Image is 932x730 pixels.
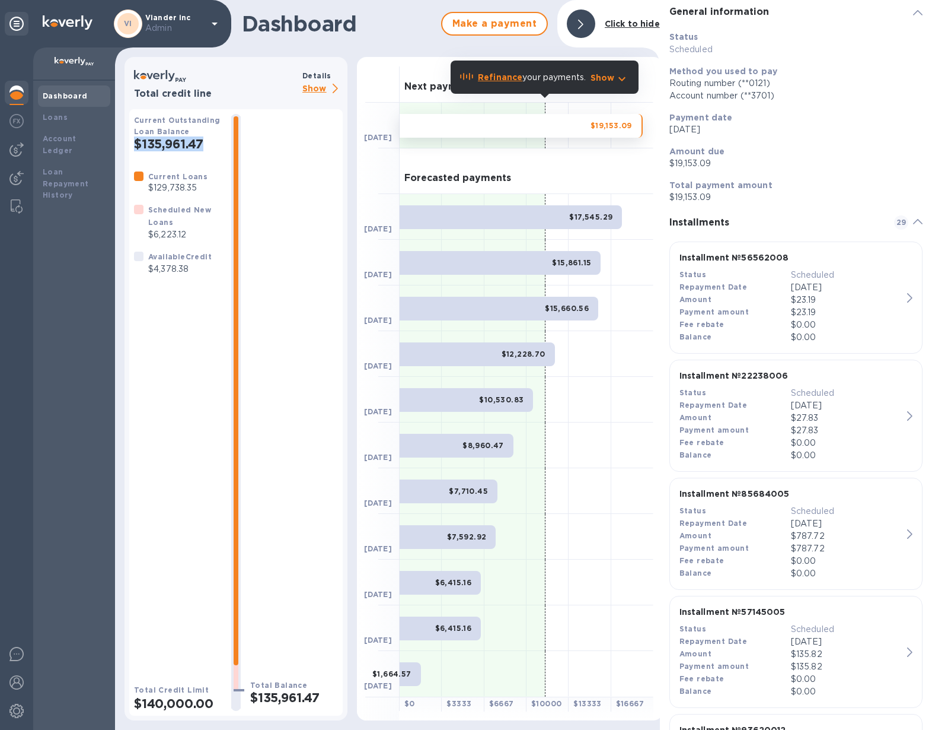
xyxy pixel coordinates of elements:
p: $19,153.09 [669,157,923,170]
b: Payment amount [679,662,749,671]
span: 29 [894,215,908,230]
b: Installment № 85684005 [679,489,790,499]
p: Admin [145,22,205,34]
p: $0.00 [791,449,902,462]
div: Unpin categories [5,12,28,36]
b: $ 10000 [531,699,561,708]
b: Amount [679,531,711,540]
button: Make a payment [441,12,548,36]
p: Scheduled [791,505,902,518]
span: Make a payment [452,17,537,31]
h2: $135,961.47 [134,137,222,151]
b: Status [679,624,706,633]
b: Fee rebate [679,556,724,565]
p: $23.19 [791,306,902,319]
b: Current Loans [148,172,208,181]
b: $ 0 [404,699,415,708]
b: Amount [679,295,711,304]
p: $135.82 [791,661,902,673]
b: $6,415.16 [435,578,472,587]
b: Total payment amount [669,180,773,190]
p: Scheduled [791,269,902,281]
b: Payment date [669,113,733,122]
p: Show [302,82,343,97]
p: $19,153.09 [669,191,923,204]
b: Refinance [478,72,522,82]
b: Installment № 22238006 [679,371,789,380]
b: Status [679,270,706,279]
b: Status [679,506,706,515]
b: Payment amount [679,544,749,553]
b: [DATE] [364,499,392,507]
p: $6,223.12 [148,228,222,241]
b: Fee rebate [679,674,724,683]
p: $0.00 [791,685,902,698]
img: Logo [43,15,92,30]
b: $ 13333 [573,699,601,708]
b: Payment amount [679,307,749,316]
b: $19,153.09 [591,121,632,130]
b: $7,710.45 [449,487,488,496]
button: Installment №85684005StatusScheduledRepayment Date[DATE]Amount$787.72Payment amount$787.72Fee reb... [669,478,923,590]
p: $27.83 [791,424,902,437]
b: [DATE] [364,270,392,279]
p: Scheduled [669,43,923,56]
b: Click to hide [605,19,660,28]
p: Scheduled [791,387,902,399]
b: $ 3333 [446,699,471,708]
div: $135.82 [791,648,902,661]
b: [DATE] [364,590,392,599]
b: Details [302,71,331,80]
b: Installments [669,217,729,228]
b: Repayment Date [679,637,748,646]
b: Amount [679,649,711,658]
b: Current Outstanding Loan Balance [134,116,221,136]
p: $0.00 [791,567,902,580]
b: [DATE] [364,407,392,416]
b: Repayment Date [679,283,748,291]
p: [DATE] [791,399,902,412]
b: Installment № 57145005 [679,607,786,617]
div: $787.72 [791,530,902,542]
b: Dashboard [43,91,88,100]
b: Balance [679,569,712,577]
button: Show [591,72,629,84]
p: $0.00 [791,673,902,685]
b: Status [669,32,698,42]
button: Installment №56562008StatusScheduledRepayment Date[DATE]Amount$23.19Payment amount$23.19Fee rebat... [669,242,923,354]
p: [DATE] [791,281,902,294]
b: Repayment Date [679,519,748,528]
b: [DATE] [364,544,392,553]
b: Payment amount [679,426,749,434]
b: Status [679,388,706,397]
b: $6,415.16 [435,624,472,633]
b: [DATE] [364,224,392,233]
div: Routing number (**0121) [669,77,923,90]
button: Installment №22238006StatusScheduledRepayment Date[DATE]Amount$27.83Payment amount$27.83Fee rebat... [669,360,923,472]
p: Viander inc [145,14,205,34]
b: Method you used to pay [669,66,777,76]
p: $129,738.35 [148,182,208,194]
b: $8,960.47 [462,441,504,450]
p: $0.00 [791,319,902,331]
p: Scheduled [791,623,902,636]
p: $787.72 [791,542,902,555]
b: $7,592.92 [447,532,487,541]
b: Balance [679,687,712,696]
b: $10,530.83 [479,395,524,404]
b: Available Credit [148,252,212,261]
b: Total Credit Limit [134,685,209,694]
b: $ 6667 [489,699,514,708]
b: Amount [679,413,711,422]
b: [DATE] [364,681,392,690]
p: Show [591,72,615,84]
h3: Forecasted payments [404,173,511,184]
b: Scheduled New Loans [148,205,211,227]
img: Foreign exchange [9,114,24,128]
b: Balance [679,332,712,341]
p: $0.00 [791,331,902,344]
p: your payments. [478,71,586,84]
b: [DATE] [364,453,392,462]
h2: $140,000.00 [134,696,222,711]
p: $4,378.38 [148,263,212,275]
